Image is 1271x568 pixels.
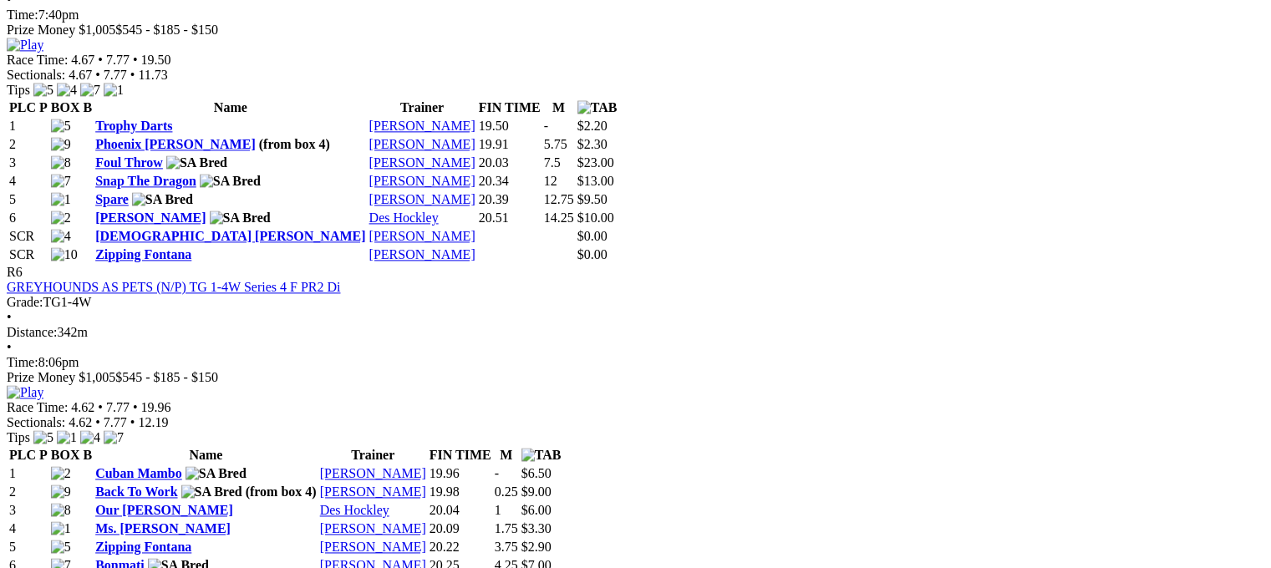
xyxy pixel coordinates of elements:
[7,340,12,354] span: •
[133,53,138,67] span: •
[181,484,242,500] img: SA Bred
[495,503,501,517] text: 1
[80,83,100,98] img: 7
[8,173,48,190] td: 4
[478,173,541,190] td: 20.34
[369,119,475,133] a: [PERSON_NAME]
[166,155,227,170] img: SA Bred
[95,192,129,206] a: Spare
[133,400,138,414] span: •
[7,23,1264,38] div: Prize Money $1,005
[98,400,103,414] span: •
[95,229,365,243] a: [DEMOGRAPHIC_DATA] [PERSON_NAME]
[544,137,567,151] text: 5.75
[369,229,475,243] a: [PERSON_NAME]
[7,8,1264,23] div: 7:40pm
[132,192,193,207] img: SA Bred
[9,448,36,462] span: PLC
[51,119,71,134] img: 5
[320,466,426,480] a: [PERSON_NAME]
[8,484,48,500] td: 2
[104,415,127,429] span: 7.77
[8,539,48,555] td: 5
[7,8,38,22] span: Time:
[95,119,172,133] a: Trophy Darts
[544,210,574,225] text: 14.25
[7,38,43,53] img: Play
[521,521,552,535] span: $3.30
[577,100,618,115] img: TAB
[95,466,182,480] a: Cuban Mambo
[33,83,53,98] img: 5
[39,100,48,114] span: P
[478,210,541,226] td: 20.51
[8,246,48,263] td: SCR
[7,430,30,444] span: Tips
[8,155,48,171] td: 3
[7,400,68,414] span: Race Time:
[320,503,389,517] a: Des Hockley
[51,448,80,462] span: BOX
[95,503,233,517] a: Our [PERSON_NAME]
[577,192,608,206] span: $9.50
[69,68,92,82] span: 4.67
[39,448,48,462] span: P
[51,174,71,189] img: 7
[7,280,340,294] a: GREYHOUNDS AS PETS (N/P) TG 1-4W Series 4 F PR2 Di
[51,521,71,536] img: 1
[8,136,48,153] td: 2
[495,521,518,535] text: 1.75
[521,448,562,463] img: TAB
[130,68,135,82] span: •
[495,466,499,480] text: -
[71,53,94,67] span: 4.67
[259,137,330,151] span: (from box 4)
[429,502,492,519] td: 20.04
[186,466,247,481] img: SA Bred
[544,119,548,133] text: -
[521,484,552,499] span: $9.00
[544,192,574,206] text: 12.75
[51,100,80,114] span: BOX
[521,466,552,480] span: $6.50
[7,385,43,400] img: Play
[98,53,103,67] span: •
[95,137,256,151] a: Phoenix [PERSON_NAME]
[200,174,261,189] img: SA Bred
[495,484,518,499] text: 0.25
[369,155,475,170] a: [PERSON_NAME]
[95,68,100,82] span: •
[429,447,492,464] th: FIN TIME
[94,99,366,116] th: Name
[478,191,541,208] td: 20.39
[369,192,475,206] a: [PERSON_NAME]
[9,100,36,114] span: PLC
[95,540,191,554] a: Zipping Fontana
[7,310,12,324] span: •
[7,370,1264,385] div: Prize Money $1,005
[478,99,541,116] th: FIN TIME
[8,191,48,208] td: 5
[7,295,1264,310] div: TG1-4W
[246,484,317,499] span: (from box 4)
[543,99,575,116] th: M
[71,400,94,414] span: 4.62
[577,137,608,151] span: $2.30
[320,540,426,554] a: [PERSON_NAME]
[138,68,167,82] span: 11.73
[95,484,177,499] a: Back To Work
[51,210,71,226] img: 2
[577,174,614,188] span: $13.00
[51,503,71,518] img: 8
[495,540,518,554] text: 3.75
[478,118,541,134] td: 19.50
[429,465,492,482] td: 19.96
[7,355,1264,370] div: 8:06pm
[95,155,163,170] a: Foul Throw
[104,430,124,445] img: 7
[51,466,71,481] img: 2
[138,415,168,429] span: 12.19
[106,53,130,67] span: 7.77
[51,192,71,207] img: 1
[104,83,124,98] img: 1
